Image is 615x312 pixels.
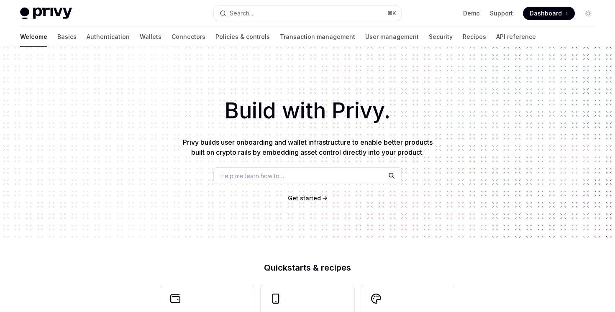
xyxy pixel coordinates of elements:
h2: Quickstarts & recipes [160,263,455,272]
span: Privy builds user onboarding and wallet infrastructure to enable better products built on crypto ... [183,138,433,156]
a: Welcome [20,27,47,47]
a: Transaction management [280,27,355,47]
a: Security [429,27,453,47]
a: Basics [57,27,77,47]
span: Help me learn how to… [220,171,284,180]
img: light logo [20,8,72,19]
button: Toggle dark mode [582,7,595,20]
a: Get started [288,194,321,202]
h1: Build with Privy. [13,95,602,127]
a: Authentication [87,27,130,47]
a: Policies & controls [215,27,270,47]
a: Support [490,9,513,18]
span: Dashboard [530,9,562,18]
span: ⌘ K [387,10,396,17]
span: Get started [288,194,321,202]
a: Dashboard [523,7,575,20]
a: Demo [463,9,480,18]
a: API reference [496,27,536,47]
a: Wallets [140,27,161,47]
a: User management [365,27,419,47]
div: Search... [230,8,253,18]
a: Connectors [172,27,205,47]
button: Search...⌘K [214,6,401,21]
a: Recipes [463,27,486,47]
